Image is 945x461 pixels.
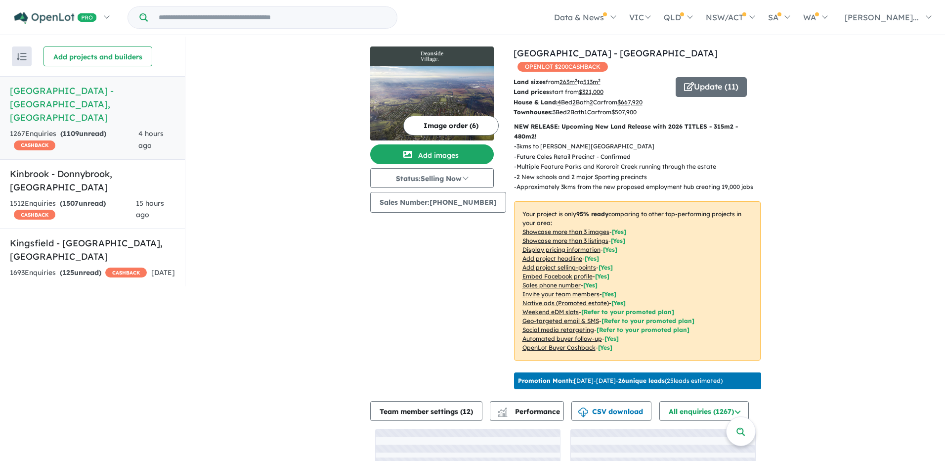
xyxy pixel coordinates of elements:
[370,144,494,164] button: Add images
[514,47,718,59] a: [GEOGRAPHIC_DATA] - [GEOGRAPHIC_DATA]
[579,88,603,95] u: $ 321,000
[522,299,609,307] u: Native ads (Promoted estate)
[578,408,588,417] img: download icon
[597,326,689,333] span: [Refer to your promoted plan]
[522,335,602,342] u: Automated buyer follow-up
[514,182,761,192] p: - Approximately 3kms from the new proposed employment hub creating 19,000 jobs
[522,317,599,324] u: Geo-targeted email & SMS
[603,246,617,253] span: [ Yes ]
[10,84,175,124] h5: [GEOGRAPHIC_DATA] - [GEOGRAPHIC_DATA] , [GEOGRAPHIC_DATA]
[601,317,694,324] span: [Refer to your promoted plan]
[60,268,101,277] strong: ( unread)
[514,141,761,151] p: - 3kms to [PERSON_NAME][GEOGRAPHIC_DATA]
[522,246,601,253] u: Display pricing information
[63,129,79,138] span: 1109
[522,273,593,280] u: Embed Facebook profile
[136,199,164,220] span: 15 hours ago
[522,264,596,271] u: Add project selling-points
[602,290,616,298] span: [ Yes ]
[611,108,637,116] u: $ 507,900
[583,78,601,86] u: 513 m
[514,172,761,182] p: - 2 New schools and 2 major Sporting precincts
[10,167,175,194] h5: Kinbrook - Donnybrook , [GEOGRAPHIC_DATA]
[514,108,553,116] b: Townhouses:
[514,77,668,87] p: from
[522,255,582,262] u: Add project headline
[370,46,494,140] a: Deanside Village - Deanside LogoDeanside Village - Deanside
[490,401,564,421] button: Performance
[14,140,55,150] span: CASHBACK
[514,87,668,97] p: start from
[151,268,175,277] span: [DATE]
[599,264,613,271] span: [ Yes ]
[598,78,601,83] sup: 2
[558,98,561,106] u: 4
[571,401,651,421] button: CSV download
[514,97,668,107] p: Bed Bath Car from
[522,344,596,351] u: OpenLot Buyer Cashback
[514,98,558,106] b: House & Land:
[612,228,626,235] span: [ Yes ]
[590,98,593,106] u: 2
[60,129,106,138] strong: ( unread)
[553,108,556,116] u: 3
[575,78,577,83] sup: 2
[659,401,749,421] button: All enquiries (1267)
[403,116,499,136] button: Image order (6)
[514,162,761,172] p: - Multiple Feature Parks and Kororoit Creek running through the estate
[522,281,581,289] u: Sales phone number
[17,53,27,60] img: sort.svg
[514,78,546,86] b: Land sizes
[499,407,560,416] span: Performance
[514,152,761,162] p: - Future Coles Retail Precinct - Confirmed
[617,98,643,106] u: $ 667,920
[62,268,74,277] span: 125
[514,107,668,117] p: Bed Bath Car from
[522,228,609,235] u: Showcase more than 3 images
[370,66,494,140] img: Deanside Village - Deanside
[611,237,625,244] span: [ Yes ]
[522,237,608,244] u: Showcase more than 3 listings
[463,407,471,416] span: 12
[572,98,576,106] u: 2
[43,46,152,66] button: Add projects and builders
[517,62,608,72] span: OPENLOT $ 200 CASHBACK
[10,198,136,222] div: 1512 Enquir ies
[514,201,761,361] p: Your project is only comparing to other top-performing projects in your area: - - - - - - - - - -...
[514,88,549,95] b: Land prices
[522,308,579,316] u: Weekend eDM slots
[498,411,508,417] img: bar-chart.svg
[618,377,665,384] b: 26 unique leads
[370,192,506,213] button: Sales Number:[PHONE_NUMBER]
[370,168,494,188] button: Status:Selling Now
[138,129,164,150] span: 4 hours ago
[585,255,599,262] span: [ Yes ]
[60,199,106,208] strong: ( unread)
[518,376,723,385] p: [DATE] - [DATE] - ( 25 leads estimated)
[604,335,619,342] span: [Yes]
[62,199,79,208] span: 1507
[598,344,612,351] span: [Yes]
[595,273,609,280] span: [ Yes ]
[583,281,598,289] span: [ Yes ]
[370,401,482,421] button: Team member settings (12)
[567,108,570,116] u: 2
[14,12,97,24] img: Openlot PRO Logo White
[522,326,594,333] u: Social media retargeting
[611,299,626,307] span: [Yes]
[584,108,587,116] u: 1
[105,268,147,277] span: CASHBACK
[676,77,747,97] button: Update (11)
[374,50,490,62] img: Deanside Village - Deanside Logo
[150,7,395,28] input: Try estate name, suburb, builder or developer
[14,210,55,220] span: CASHBACK
[581,308,674,316] span: [Refer to your promoted plan]
[10,128,138,152] div: 1267 Enquir ies
[845,12,919,22] span: [PERSON_NAME]...
[518,377,574,384] b: Promotion Month:
[559,78,577,86] u: 263 m
[10,267,147,279] div: 1693 Enquir ies
[576,210,608,218] b: 95 % ready
[577,78,601,86] span: to
[522,290,600,298] u: Invite your team members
